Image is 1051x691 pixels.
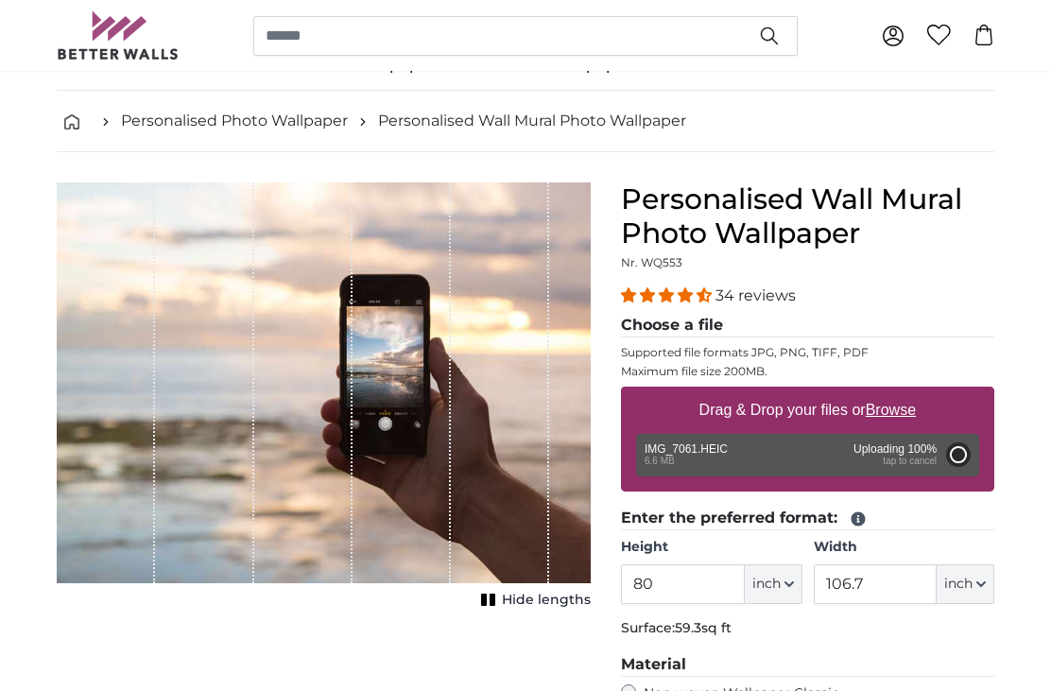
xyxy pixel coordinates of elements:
[621,619,994,638] p: Surface:
[621,345,994,360] p: Supported file formats JPG, PNG, TIFF, PDF
[621,255,682,269] span: Nr. WQ553
[621,182,994,250] h1: Personalised Wall Mural Photo Wallpaper
[715,286,796,304] span: 34 reviews
[57,91,994,152] nav: breadcrumbs
[621,653,994,677] legend: Material
[866,402,916,418] u: Browse
[814,538,994,557] label: Width
[675,619,732,636] span: 59.3sq ft
[745,564,802,604] button: inch
[57,182,591,613] div: 1 of 1
[692,391,923,429] label: Drag & Drop your files or
[621,538,801,557] label: Height
[944,575,973,594] span: inch
[752,575,781,594] span: inch
[57,11,180,60] img: Betterwalls
[502,591,591,610] span: Hide lengths
[121,110,348,132] a: Personalised Photo Wallpaper
[378,110,686,132] a: Personalised Wall Mural Photo Wallpaper
[475,587,591,613] button: Hide lengths
[621,364,994,379] p: Maximum file size 200MB.
[621,286,715,304] span: 4.32 stars
[621,314,994,337] legend: Choose a file
[621,507,994,530] legend: Enter the preferred format:
[937,564,994,604] button: inch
